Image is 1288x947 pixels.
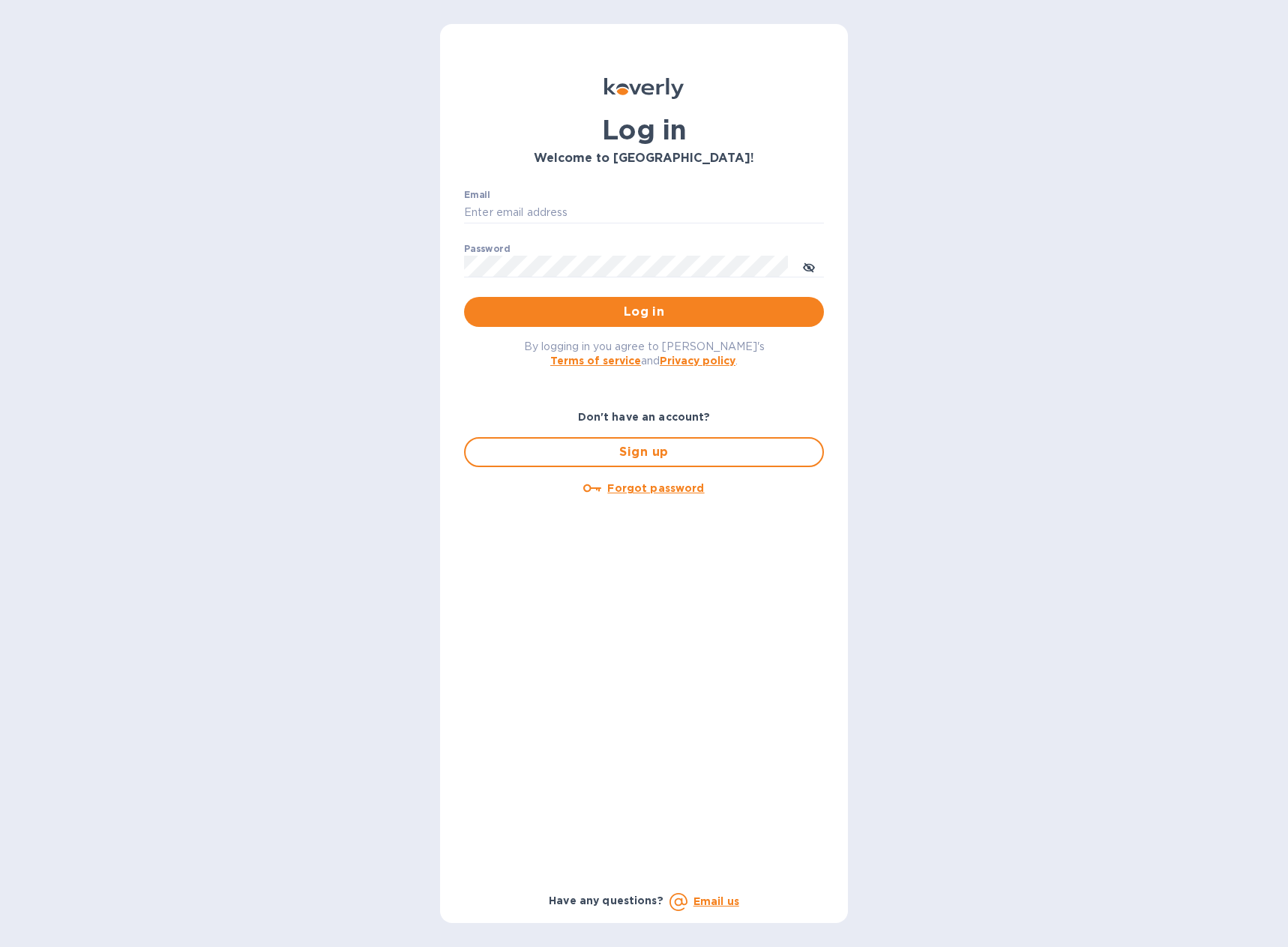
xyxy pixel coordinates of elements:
button: Sign up [464,437,824,467]
span: By logging in you agree to [PERSON_NAME]'s and . [524,340,765,367]
a: Privacy policy [660,355,735,367]
b: Don't have an account? [578,411,711,423]
h1: Log in [464,114,824,145]
img: Koverly [604,78,684,99]
input: Enter email address [464,202,824,224]
a: Email us [693,895,739,907]
a: Terms of service [550,355,641,367]
u: Forgot password [607,482,704,494]
span: Sign up [478,443,810,461]
h3: Welcome to [GEOGRAPHIC_DATA]! [464,151,824,166]
label: Email [464,190,490,199]
button: Log in [464,297,824,327]
span: Log in [476,303,812,321]
button: toggle password visibility [794,251,824,281]
b: Have any questions? [549,895,663,907]
label: Password [464,244,510,253]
